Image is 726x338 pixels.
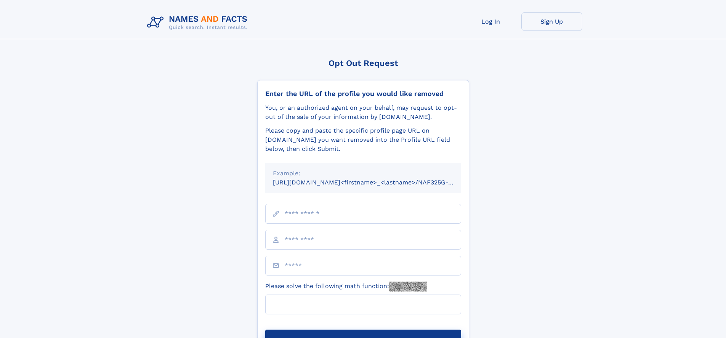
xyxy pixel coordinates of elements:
[273,179,476,186] small: [URL][DOMAIN_NAME]<firstname>_<lastname>/NAF325G-xxxxxxxx
[460,12,521,31] a: Log In
[265,282,427,292] label: Please solve the following math function:
[265,103,461,122] div: You, or an authorized agent on your behalf, may request to opt-out of the sale of your informatio...
[265,90,461,98] div: Enter the URL of the profile you would like removed
[144,12,254,33] img: Logo Names and Facts
[257,58,469,68] div: Opt Out Request
[521,12,582,31] a: Sign Up
[265,126,461,154] div: Please copy and paste the specific profile page URL on [DOMAIN_NAME] you want removed into the Pr...
[273,169,454,178] div: Example:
